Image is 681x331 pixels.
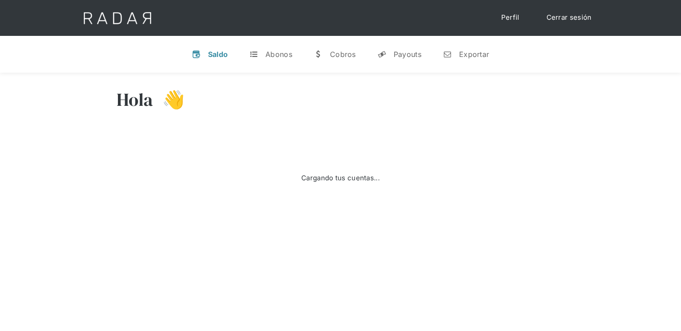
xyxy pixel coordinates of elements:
a: Cerrar sesión [538,9,601,26]
div: t [249,50,258,59]
div: Saldo [208,50,228,59]
div: Cargando tus cuentas... [301,173,380,183]
div: y [377,50,386,59]
div: n [443,50,452,59]
div: Exportar [459,50,489,59]
div: Abonos [265,50,292,59]
div: w [314,50,323,59]
h3: 👋 [153,88,185,111]
a: Perfil [492,9,529,26]
div: v [192,50,201,59]
h3: Hola [117,88,153,111]
div: Cobros [330,50,356,59]
div: Payouts [394,50,421,59]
